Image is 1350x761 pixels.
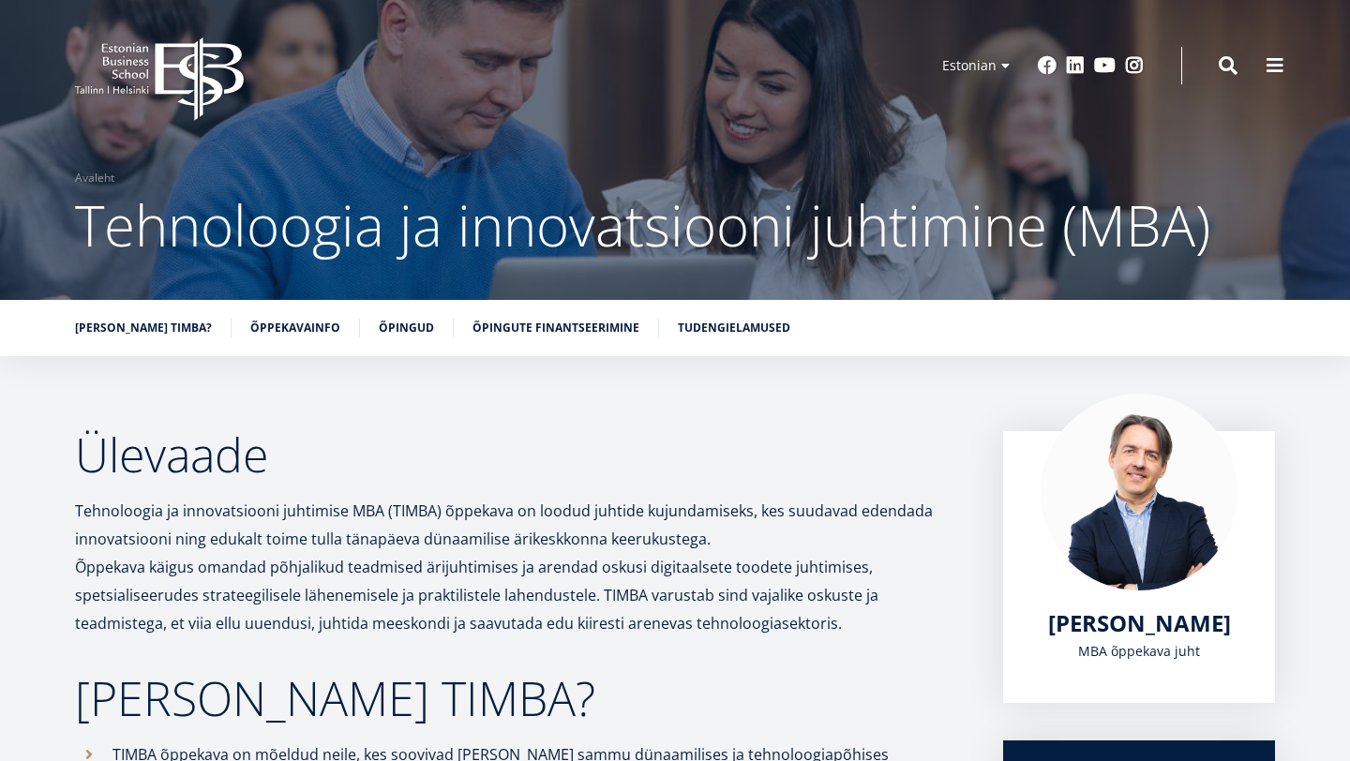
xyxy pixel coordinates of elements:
span: Tehnoloogia ja innovatsiooni juhtimine (MBA) [75,187,1210,263]
a: [PERSON_NAME] [1048,609,1231,637]
img: Marko Rillo [1041,394,1237,590]
span: [PERSON_NAME] [1048,607,1231,638]
a: [PERSON_NAME] TIMBA? [75,319,212,337]
a: Õpingute finantseerimine [472,319,639,337]
p: Tehnoloogia ja innovatsiooni juhtimise MBA (TIMBA) õppekava on loodud juhtide kujundamiseks, kes ... [75,497,966,637]
a: Facebook [1038,56,1057,75]
div: MBA õppekava juht [1041,637,1237,665]
a: Õpingud [379,319,434,337]
h2: Ülevaade [75,431,966,478]
a: Linkedin [1066,56,1085,75]
a: Tudengielamused [678,319,790,337]
a: Õppekavainfo [250,319,340,337]
h2: [PERSON_NAME] TIMBA? [75,675,966,722]
a: Youtube [1094,56,1116,75]
a: Avaleht [75,169,114,187]
a: Instagram [1125,56,1144,75]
